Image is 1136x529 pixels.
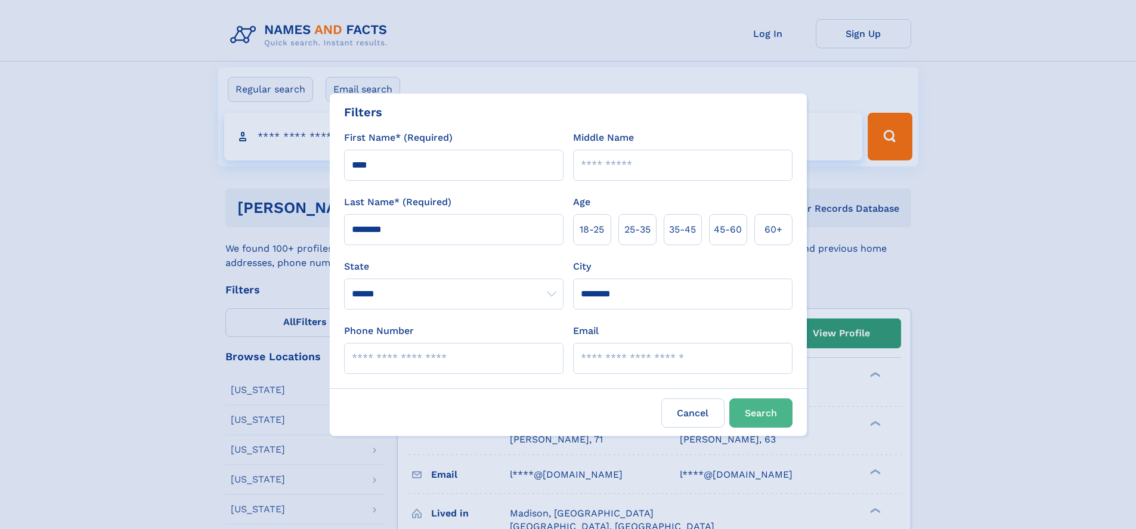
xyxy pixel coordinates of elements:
label: First Name* (Required) [344,131,453,145]
label: Last Name* (Required) [344,195,451,209]
span: 25‑35 [624,222,651,237]
label: Cancel [661,398,725,428]
button: Search [729,398,793,428]
span: 45‑60 [714,222,742,237]
div: Filters [344,103,382,121]
span: 18‑25 [580,222,604,237]
label: Phone Number [344,324,414,338]
label: State [344,259,564,274]
label: Middle Name [573,131,634,145]
label: City [573,259,591,274]
span: 60+ [764,222,782,237]
span: 35‑45 [669,222,696,237]
label: Age [573,195,590,209]
label: Email [573,324,599,338]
